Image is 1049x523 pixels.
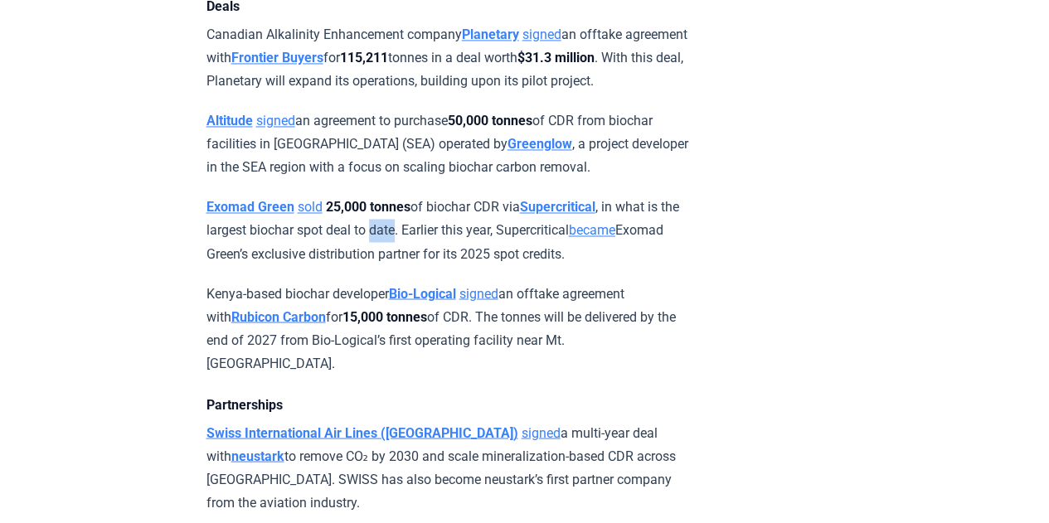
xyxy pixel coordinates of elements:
[522,27,561,42] a: signed
[569,222,615,238] a: became
[522,424,561,440] a: signed
[231,50,323,65] a: Frontier Buyers
[206,109,692,179] p: an agreement to purchase of CDR from biochar facilities in [GEOGRAPHIC_DATA] (SEA) operated by , ...
[508,136,572,152] a: Greenglow
[206,424,518,440] a: Swiss International Air Lines ([GEOGRAPHIC_DATA])
[231,448,284,463] a: neustark
[206,23,692,93] p: Canadian Alkalinity Enhancement company an offtake agreement with for tonnes in a deal worth . Wi...
[256,113,295,128] a: signed
[462,27,519,42] a: Planetary
[231,308,326,324] a: Rubicon Carbon
[340,50,388,65] strong: 115,211
[206,396,283,412] strong: Partnerships
[448,113,532,128] strong: 50,000 tonnes
[206,113,253,128] a: Altitude
[389,285,456,301] a: Bio-Logical
[326,199,410,215] strong: 25,000 tonnes
[342,308,427,324] strong: 15,000 tonnes
[206,196,692,265] p: of biochar CDR via , in what is the largest biochar spot deal to date. Earlier this year, Supercr...
[520,199,595,215] a: Supercritical
[459,285,498,301] a: signed
[298,199,323,215] a: sold
[517,50,595,65] strong: $31.3 million
[206,199,294,215] a: Exomad Green
[206,421,692,514] p: a multi-year deal with to remove CO₂ by 2030 and scale mineralization-based CDR across [GEOGRAPHI...
[206,282,692,375] p: Kenya-based biochar developer an offtake agreement with for of CDR. The tonnes will be delivered ...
